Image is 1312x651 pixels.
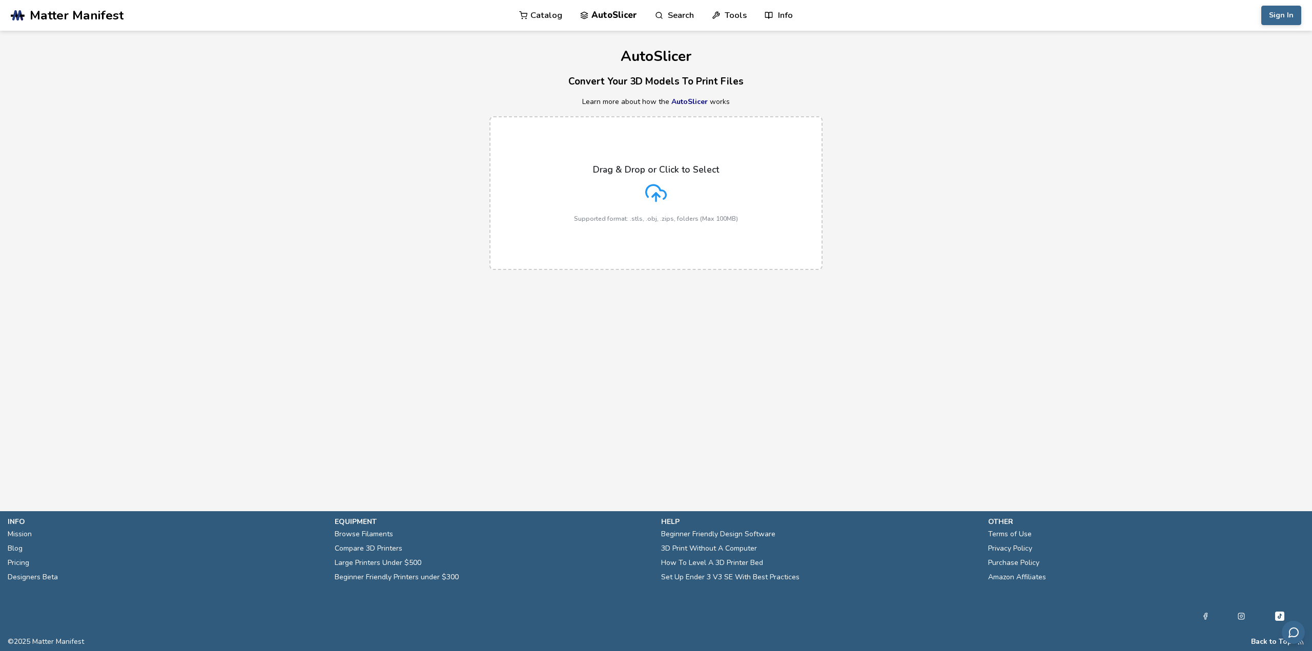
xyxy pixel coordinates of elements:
a: Browse Filaments [335,527,393,541]
a: How To Level A 3D Printer Bed [661,556,763,570]
a: Instagram [1238,610,1245,622]
a: RSS Feed [1297,638,1304,646]
a: Designers Beta [8,570,58,584]
button: Sign In [1261,6,1301,25]
a: 3D Print Without A Computer [661,541,757,556]
a: Tiktok [1274,610,1286,622]
p: info [8,516,324,527]
a: Beginner Friendly Printers under $300 [335,570,459,584]
span: © 2025 Matter Manifest [8,638,84,646]
a: Purchase Policy [988,556,1039,570]
a: Privacy Policy [988,541,1032,556]
a: Beginner Friendly Design Software [661,527,775,541]
button: Send feedback via email [1282,621,1305,644]
a: AutoSlicer [671,97,708,107]
p: other [988,516,1305,527]
p: help [661,516,978,527]
span: Matter Manifest [30,8,124,23]
a: Mission [8,527,32,541]
a: Blog [8,541,23,556]
p: Drag & Drop or Click to Select [593,164,719,175]
button: Back to Top [1251,638,1292,646]
a: Set Up Ender 3 V3 SE With Best Practices [661,570,799,584]
p: equipment [335,516,651,527]
a: Pricing [8,556,29,570]
p: Supported format: .stls, .obj, .zips, folders (Max 100MB) [574,215,738,222]
a: Terms of Use [988,527,1032,541]
a: Facebook [1202,610,1209,622]
a: Large Printers Under $500 [335,556,421,570]
a: Compare 3D Printers [335,541,402,556]
a: Amazon Affiliates [988,570,1046,584]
